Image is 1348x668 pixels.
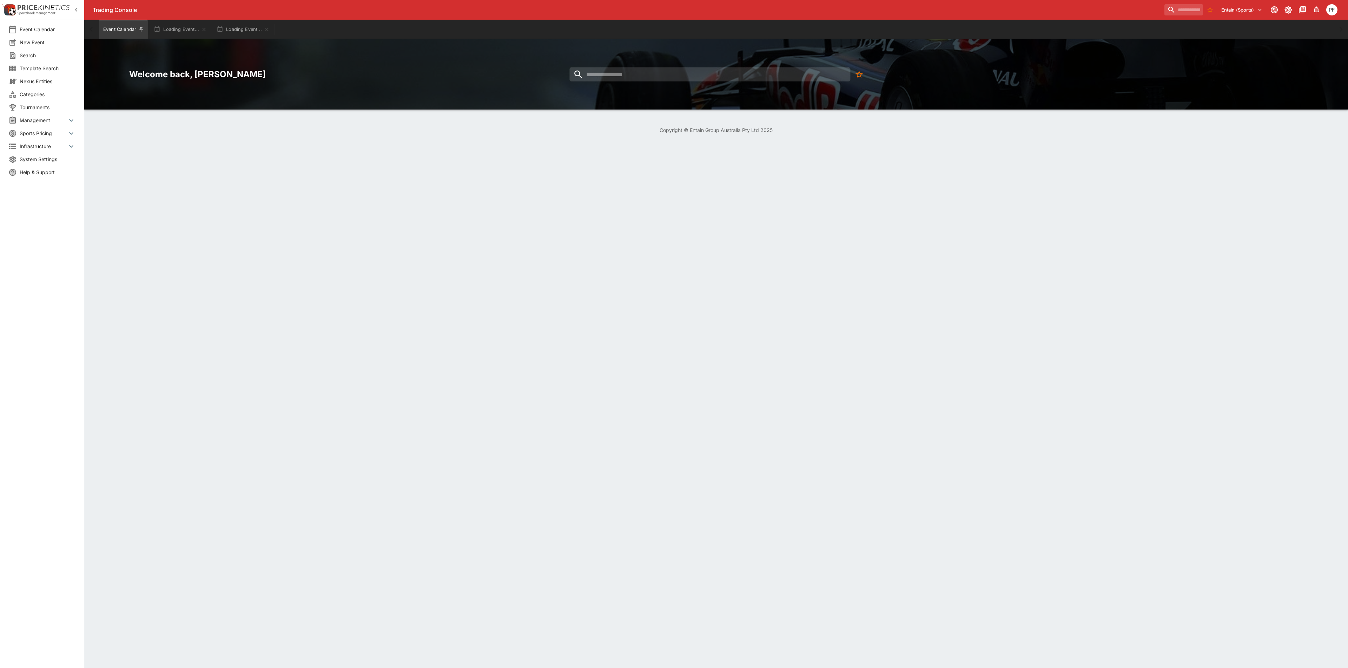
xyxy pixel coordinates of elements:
[1310,4,1323,16] button: Notifications
[1282,4,1295,16] button: Toggle light/dark mode
[129,69,518,80] h2: Welcome back, [PERSON_NAME]
[569,67,850,81] input: search
[1204,4,1216,15] button: No Bookmarks
[2,3,16,17] img: PriceKinetics Logo
[20,156,75,163] span: System Settings
[1326,4,1337,15] div: Peter Fairgrieve
[20,117,67,124] span: Management
[20,78,75,85] span: Nexus Entities
[1164,4,1203,15] input: search
[20,130,67,137] span: Sports Pricing
[20,52,75,59] span: Search
[1324,2,1340,18] button: Peter Fairgrieve
[1268,4,1281,16] button: Connected to PK
[18,5,70,10] img: PriceKinetics
[93,6,1162,14] div: Trading Console
[20,65,75,72] span: Template Search
[18,12,55,15] img: Sportsbook Management
[20,104,75,111] span: Tournaments
[20,168,75,176] span: Help & Support
[150,20,211,39] button: Loading Event...
[84,126,1348,134] p: Copyright © Entain Group Australia Pty Ltd 2025
[1217,4,1267,15] button: Select Tenant
[20,91,75,98] span: Categories
[20,39,75,46] span: New Event
[852,67,866,81] button: No Bookmarks
[1296,4,1309,16] button: Documentation
[212,20,274,39] button: Loading Event...
[20,143,67,150] span: Infrastructure
[99,20,148,39] button: Event Calendar
[20,26,75,33] span: Event Calendar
